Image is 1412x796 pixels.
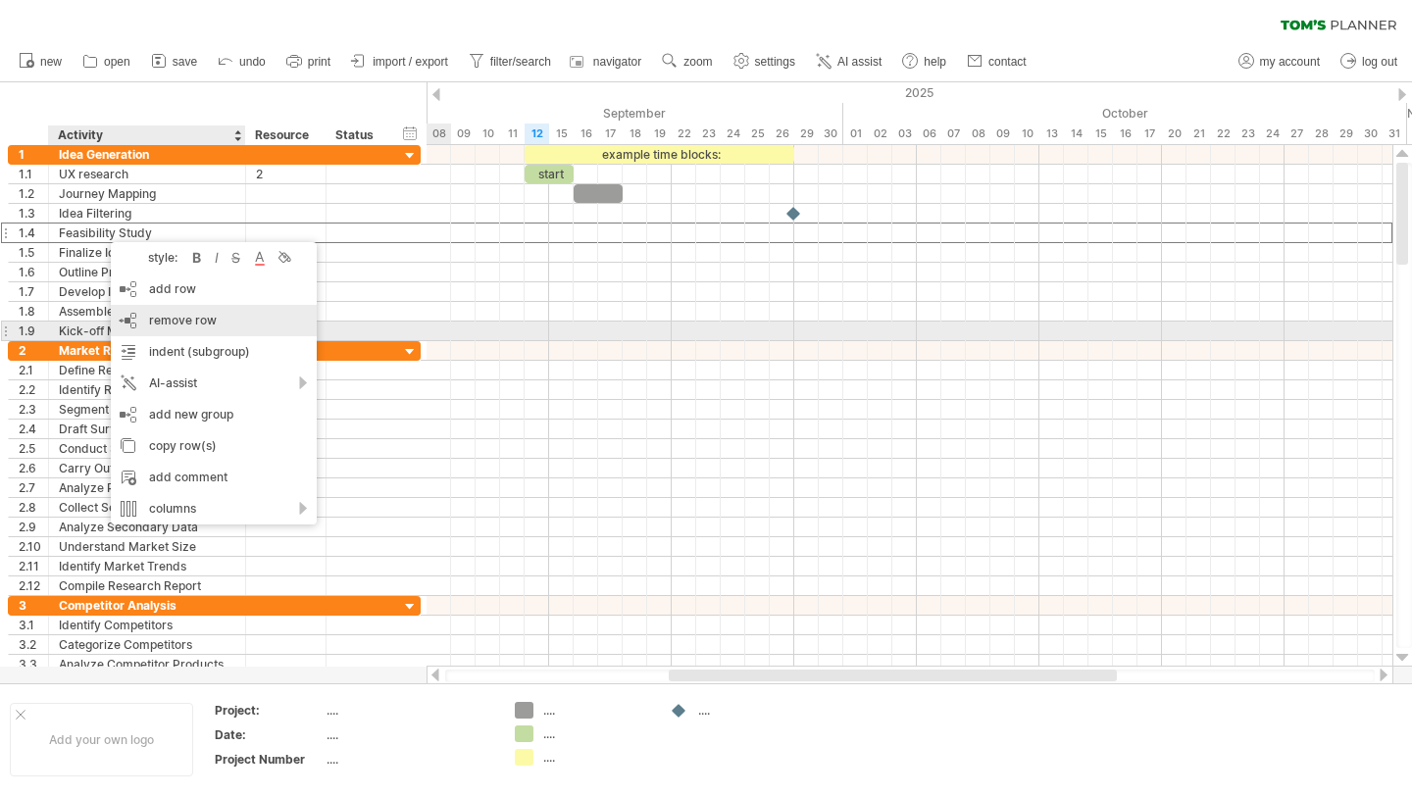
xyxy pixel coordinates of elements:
div: 2.4 [19,420,48,438]
a: navigator [567,49,647,75]
div: Identify Market Trends [59,557,235,575]
div: example time blocks: [525,145,794,164]
div: 1.8 [19,302,48,321]
div: 1.5 [19,243,48,262]
div: 1.3 [19,204,48,223]
div: Finalize Idea [59,243,235,262]
div: Idea Generation [59,145,235,164]
div: 3.3 [19,655,48,673]
div: Thursday, 23 October 2025 [1235,124,1260,144]
div: Assemble Project Team [59,302,235,321]
span: help [924,55,946,69]
div: .... [327,751,491,768]
a: import / export [346,49,454,75]
div: 2.1 [19,361,48,379]
div: Monday, 20 October 2025 [1162,124,1186,144]
div: 2.5 [19,439,48,458]
div: Competitor Analysis [59,596,235,615]
span: print [308,55,330,69]
div: Tuesday, 21 October 2025 [1186,124,1211,144]
div: Monday, 15 September 2025 [549,124,574,144]
div: Tuesday, 14 October 2025 [1064,124,1088,144]
div: 1.4 [19,224,48,242]
div: Analyze Primary Data [59,478,235,497]
div: Journey Mapping [59,184,235,203]
div: 2.10 [19,537,48,556]
div: add new group [111,399,317,430]
div: Thursday, 9 October 2025 [990,124,1015,144]
div: Market Research [59,341,235,360]
div: Monday, 6 October 2025 [917,124,941,144]
div: 2.6 [19,459,48,477]
div: Wednesday, 22 October 2025 [1211,124,1235,144]
span: open [104,55,130,69]
div: Friday, 17 October 2025 [1137,124,1162,144]
div: Tuesday, 7 October 2025 [941,124,966,144]
div: Analyze Secondary Data [59,518,235,536]
div: Project: [215,702,323,719]
div: September 2025 [304,103,843,124]
div: columns [111,493,317,524]
div: UX research [59,165,235,183]
div: 3 [19,596,48,615]
div: Friday, 31 October 2025 [1383,124,1407,144]
span: undo [239,55,266,69]
a: filter/search [464,49,557,75]
span: zoom [683,55,712,69]
div: Friday, 26 September 2025 [770,124,794,144]
div: style: [119,250,187,265]
div: Wednesday, 8 October 2025 [966,124,990,144]
div: Wednesday, 10 September 2025 [476,124,500,144]
div: Project Number [215,751,323,768]
div: Monday, 27 October 2025 [1285,124,1309,144]
div: Monday, 13 October 2025 [1039,124,1064,144]
div: Draft Survey Questions [59,420,235,438]
div: 2 [19,341,48,360]
div: Idea Filtering [59,204,235,223]
div: Carry Out Interviews [59,459,235,477]
span: filter/search [490,55,551,69]
div: Friday, 12 September 2025 [525,124,549,144]
div: Tuesday, 23 September 2025 [696,124,721,144]
div: .... [543,725,650,742]
span: log out [1362,55,1397,69]
a: contact [962,49,1033,75]
a: save [146,49,203,75]
div: 2.2 [19,380,48,399]
div: Outline Project Scope [59,263,235,281]
div: indent (subgroup) [111,336,317,368]
div: 1.6 [19,263,48,281]
a: log out [1336,49,1403,75]
div: 1.1 [19,165,48,183]
div: Identify Research Methods [59,380,235,399]
div: Friday, 3 October 2025 [892,124,917,144]
div: Friday, 19 September 2025 [647,124,672,144]
div: Status [335,125,378,145]
div: Monday, 29 September 2025 [794,124,819,144]
div: Thursday, 25 September 2025 [745,124,770,144]
span: new [40,55,62,69]
div: .... [327,726,491,743]
div: .... [543,702,650,719]
div: Tuesday, 9 September 2025 [451,124,476,144]
div: Thursday, 2 October 2025 [868,124,892,144]
span: import / export [373,55,448,69]
div: 2.8 [19,498,48,517]
span: my account [1260,55,1320,69]
a: help [897,49,952,75]
div: 1 [19,145,48,164]
div: .... [698,702,805,719]
div: .... [327,702,491,719]
a: print [281,49,336,75]
div: Compile Research Report [59,576,235,595]
div: 2.9 [19,518,48,536]
a: zoom [657,49,718,75]
div: Feasibility Study [59,224,235,242]
span: save [173,55,197,69]
div: 2.12 [19,576,48,595]
div: 3.1 [19,616,48,634]
div: Collect Secondary Data [59,498,235,517]
div: Thursday, 18 September 2025 [623,124,647,144]
div: 2.11 [19,557,48,575]
div: Kick-off Meeting [59,322,235,340]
